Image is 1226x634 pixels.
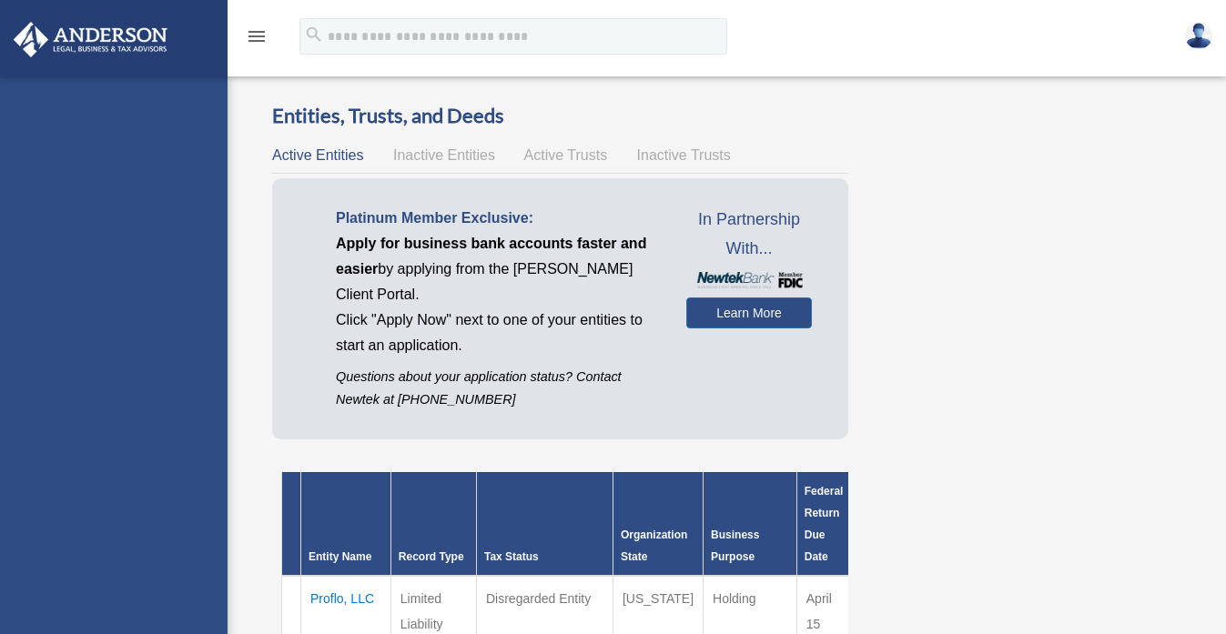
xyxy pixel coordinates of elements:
[336,236,646,277] span: Apply for business bank accounts faster and easier
[336,206,659,231] p: Platinum Member Exclusive:
[393,147,495,163] span: Inactive Entities
[695,272,804,287] img: NewtekBankLogoSM.png
[390,472,476,576] th: Record Type
[272,147,363,163] span: Active Entities
[336,307,659,358] p: Click "Apply Now" next to one of your entities to start an application.
[301,472,391,576] th: Entity Name
[304,25,324,45] i: search
[1185,23,1212,49] img: User Pic
[476,472,613,576] th: Tax Status
[704,472,797,576] th: Business Purpose
[8,22,173,57] img: Anderson Advisors Platinum Portal
[686,297,813,328] a: Learn More
[524,147,608,163] span: Active Trusts
[796,472,856,576] th: Federal Return Due Date
[246,32,268,47] a: menu
[637,147,731,163] span: Inactive Trusts
[613,472,703,576] th: Organization State
[336,231,659,307] p: by applying from the [PERSON_NAME] Client Portal.
[686,206,813,263] span: In Partnership With...
[246,25,268,47] i: menu
[336,366,659,411] p: Questions about your application status? Contact Newtek at [PHONE_NUMBER]
[272,102,848,130] h3: Entities, Trusts, and Deeds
